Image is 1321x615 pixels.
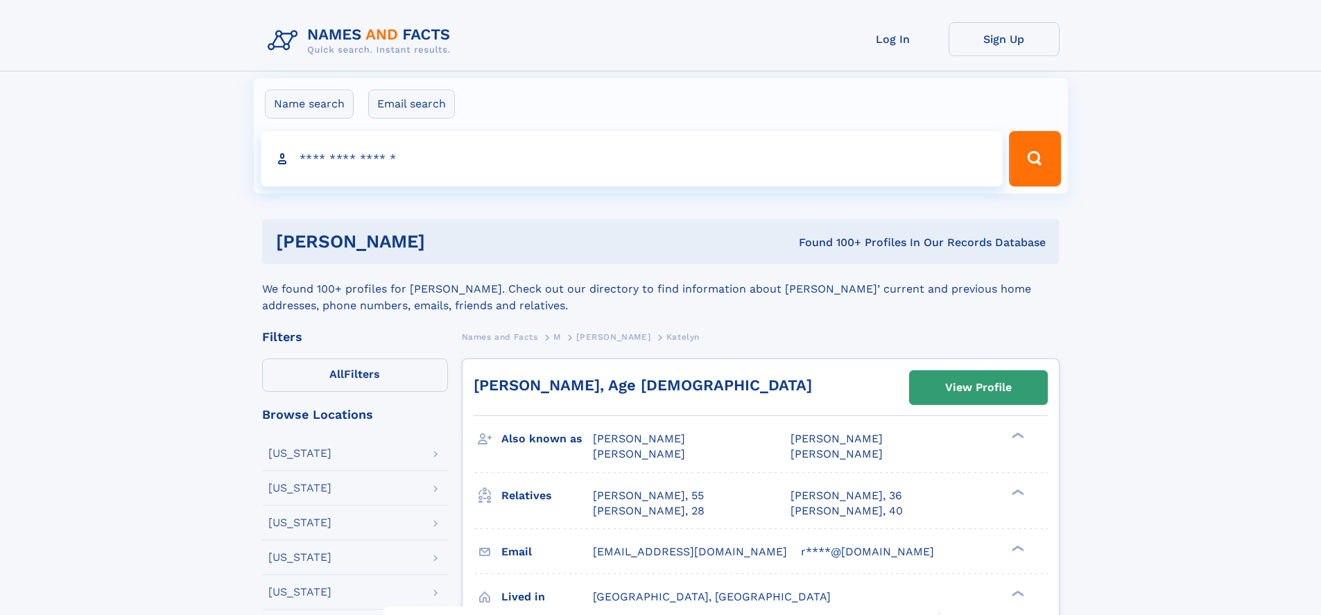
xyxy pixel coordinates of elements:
[945,372,1012,404] div: View Profile
[576,332,650,342] span: [PERSON_NAME]
[501,585,593,609] h3: Lived in
[791,488,902,503] a: [PERSON_NAME], 36
[553,328,561,345] a: M
[593,488,704,503] a: [PERSON_NAME], 55
[268,587,331,598] div: [US_STATE]
[501,484,593,508] h3: Relatives
[576,328,650,345] a: [PERSON_NAME]
[262,358,448,392] label: Filters
[501,427,593,451] h3: Also known as
[329,367,344,381] span: All
[910,371,1047,404] a: View Profile
[265,89,354,119] label: Name search
[553,332,561,342] span: M
[612,235,1046,250] div: Found 100+ Profiles In Our Records Database
[1008,544,1025,553] div: ❯
[276,233,612,250] h1: [PERSON_NAME]
[593,545,787,558] span: [EMAIL_ADDRESS][DOMAIN_NAME]
[593,447,685,460] span: [PERSON_NAME]
[1009,131,1060,187] button: Search Button
[949,22,1060,56] a: Sign Up
[791,447,883,460] span: [PERSON_NAME]
[268,552,331,563] div: [US_STATE]
[1008,589,1025,598] div: ❯
[268,448,331,459] div: [US_STATE]
[791,503,903,519] a: [PERSON_NAME], 40
[1008,431,1025,440] div: ❯
[593,590,831,603] span: [GEOGRAPHIC_DATA], [GEOGRAPHIC_DATA]
[838,22,949,56] a: Log In
[462,328,538,345] a: Names and Facts
[501,540,593,564] h3: Email
[262,264,1060,314] div: We found 100+ profiles for [PERSON_NAME]. Check out our directory to find information about [PERS...
[593,503,705,519] a: [PERSON_NAME], 28
[262,331,448,343] div: Filters
[261,131,1003,187] input: search input
[262,408,448,421] div: Browse Locations
[262,22,462,60] img: Logo Names and Facts
[791,432,883,445] span: [PERSON_NAME]
[593,432,685,445] span: [PERSON_NAME]
[666,332,700,342] span: Katelyn
[368,89,455,119] label: Email search
[268,483,331,494] div: [US_STATE]
[268,517,331,528] div: [US_STATE]
[474,376,812,394] a: [PERSON_NAME], Age [DEMOGRAPHIC_DATA]
[1008,487,1025,496] div: ❯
